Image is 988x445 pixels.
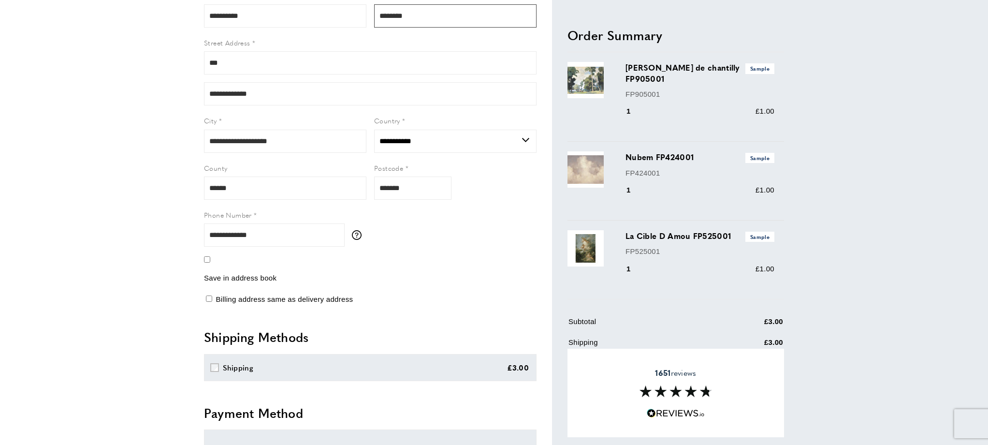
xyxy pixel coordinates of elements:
[756,106,774,115] span: £1.00
[206,296,212,302] input: Billing address same as delivery address
[625,263,644,274] div: 1
[756,264,774,272] span: £1.00
[568,315,715,334] td: Subtotal
[204,274,276,282] span: Save in address book
[625,246,774,257] p: FP525001
[647,409,705,418] img: Reviews.io 5 stars
[204,116,217,125] span: City
[625,167,774,178] p: FP424001
[204,404,537,422] h2: Payment Method
[567,62,604,98] img: La foret de chantilly FP905001
[204,163,227,173] span: County
[655,367,670,378] strong: 1651
[204,328,537,346] h2: Shipping Methods
[745,63,774,74] span: Sample
[745,231,774,241] span: Sample
[716,315,783,334] td: £3.00
[352,230,366,240] button: More information
[716,336,783,355] td: £3.00
[374,116,400,125] span: Country
[567,230,604,266] img: La Cible D Amou FP525001
[204,210,252,220] span: Phone Number
[625,88,774,100] p: FP905001
[625,105,644,117] div: 1
[567,151,604,187] img: Nubem FP424001
[756,185,774,193] span: £1.00
[625,230,774,241] h3: La Cible D Amou FP525001
[745,152,774,163] span: Sample
[568,336,715,355] td: Shipping
[639,386,712,397] img: Reviews section
[374,163,403,173] span: Postcode
[567,26,784,44] h2: Order Summary
[655,368,696,377] span: reviews
[223,362,253,373] div: Shipping
[625,151,774,163] h3: Nubem FP424001
[625,184,644,195] div: 1
[216,295,353,303] span: Billing address same as delivery address
[625,62,774,84] h3: [PERSON_NAME] de chantilly FP905001
[507,362,529,373] div: £3.00
[204,38,250,47] span: Street Address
